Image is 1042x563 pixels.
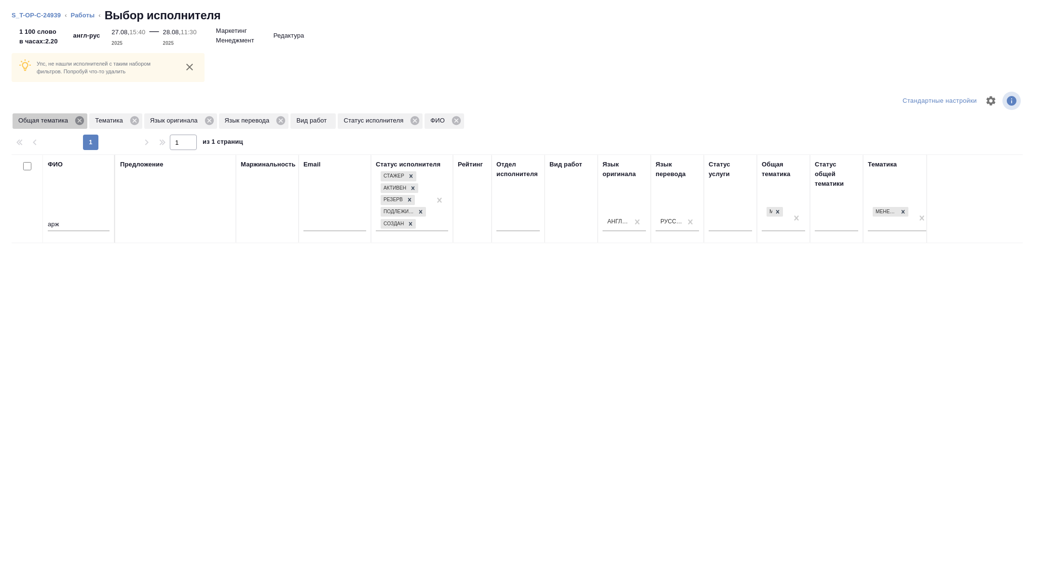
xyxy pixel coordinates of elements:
[656,160,699,179] div: Язык перевода
[274,31,304,41] p: Редактура
[129,28,145,36] p: 15:40
[603,160,646,179] div: Язык оригинала
[343,116,407,125] p: Статус исполнителя
[149,23,159,48] div: —
[225,116,273,125] p: Язык перевода
[766,206,784,218] div: Маркетинг
[71,12,95,19] a: Работы
[381,183,408,193] div: Активен
[425,113,464,129] div: ФИО
[98,11,100,20] li: ‹
[65,11,67,20] li: ‹
[241,160,296,169] div: Маржинальность
[13,113,87,129] div: Общая тематика
[496,160,540,179] div: Отдел исполнителя
[296,116,330,125] p: Вид работ
[376,160,440,169] div: Статус исполнителя
[1002,92,1023,110] span: Посмотреть информацию
[120,160,164,169] div: Предложение
[19,27,58,37] p: 1 100 слово
[380,194,416,206] div: Стажер, Активен, Резерв, Подлежит внедрению, Создан
[607,218,630,226] div: Английский
[111,28,129,36] p: 27.08,
[380,170,417,182] div: Стажер, Активен, Резерв, Подлежит внедрению, Создан
[458,160,483,169] div: Рейтинг
[303,160,320,169] div: Email
[219,113,289,129] div: Язык перевода
[203,136,243,150] span: из 1 страниц
[979,89,1002,112] span: Настроить таблицу
[182,60,197,74] button: close
[549,160,582,169] div: Вид работ
[380,218,417,230] div: Стажер, Активен, Резерв, Подлежит внедрению, Создан
[12,8,1030,23] nav: breadcrumb
[18,116,71,125] p: Общая тематика
[868,160,897,169] div: Тематика
[163,28,181,36] p: 28.08,
[338,113,423,129] div: Статус исполнителя
[872,206,909,218] div: Менеджмент
[381,219,405,229] div: Создан
[709,160,752,179] div: Статус услуги
[381,195,404,205] div: Резерв
[380,182,419,194] div: Стажер, Активен, Резерв, Подлежит внедрению, Создан
[815,160,858,189] div: Статус общей тематики
[95,116,126,125] p: Тематика
[180,28,196,36] p: 11:30
[381,171,406,181] div: Стажер
[767,207,772,217] div: Маркетинг
[381,207,415,217] div: Подлежит внедрению
[105,8,221,23] h2: Выбор исполнителя
[762,160,805,179] div: Общая тематика
[144,113,217,129] div: Язык оригинала
[900,94,979,109] div: split button
[89,113,142,129] div: Тематика
[150,116,201,125] p: Язык оригинала
[380,206,427,218] div: Стажер, Активен, Резерв, Подлежит внедрению, Создан
[660,218,683,226] div: Русский
[48,160,63,169] div: ФИО
[12,12,61,19] a: S_T-OP-C-24939
[37,60,175,75] p: Упс, не нашли исполнителей с таким набором фильтров. Попробуй что-то удалить
[216,26,247,36] p: Маркетинг
[873,207,898,217] div: Менеджмент
[430,116,448,125] p: ФИО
